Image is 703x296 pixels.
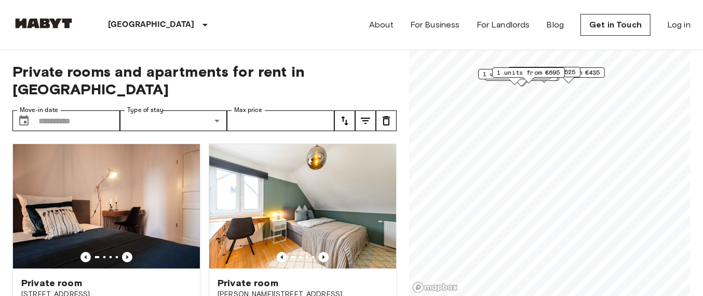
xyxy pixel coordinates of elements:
a: Get in Touch [580,14,651,36]
button: tune [376,110,397,131]
span: Private rooms and apartments for rent in [GEOGRAPHIC_DATA] [12,63,397,98]
button: Previous image [122,252,132,262]
label: Max price [234,106,262,115]
img: Marketing picture of unit DE-09-010-001-03HF [13,144,200,269]
span: 1 units from €695 [497,68,560,77]
img: Habyt [12,18,75,29]
p: [GEOGRAPHIC_DATA] [108,19,195,31]
div: Map marker [492,67,565,83]
button: tune [355,110,376,131]
a: Blog [547,19,564,31]
a: For Landlords [477,19,530,31]
a: For Business [410,19,460,31]
button: Choose date [13,110,34,131]
button: tune [334,110,355,131]
span: Private room [218,277,278,289]
a: About [369,19,394,31]
div: Map marker [478,69,551,85]
span: 1 units from €665 [483,69,546,79]
span: 2 units from €435 [537,68,600,77]
img: Marketing picture of unit DE-09-001-002-01HF [209,144,396,269]
button: Previous image [277,252,287,262]
a: Log in [667,19,691,31]
button: Previous image [80,252,91,262]
button: Previous image [318,252,329,262]
div: Map marker [508,67,580,83]
a: Mapbox logo [412,281,458,293]
label: Type of stay [127,106,164,115]
span: Private room [21,277,82,289]
span: 1 units from €525 [512,67,576,77]
label: Move-in date [20,106,58,115]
